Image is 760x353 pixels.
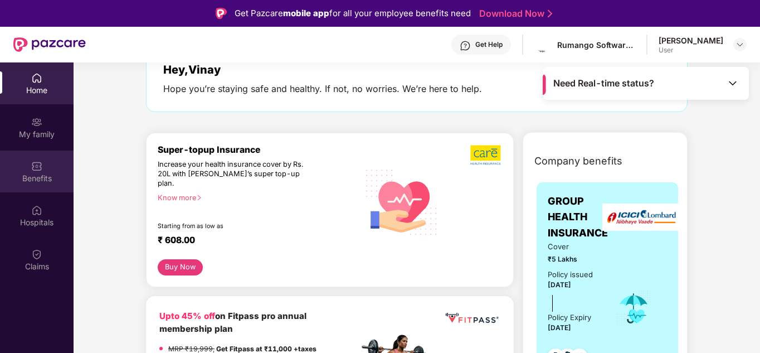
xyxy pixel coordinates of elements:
[659,35,723,46] div: [PERSON_NAME]
[13,37,86,52] img: New Pazcare Logo
[548,281,571,289] span: [DATE]
[536,37,552,53] img: nehish%20logo.png
[659,46,723,55] div: User
[196,195,202,201] span: right
[235,7,471,20] div: Get Pazcare for all your employee benefits need
[31,205,42,216] img: svg+xml;base64,PHN2ZyBpZD0iSG9zcGl0YWxzIiB4bWxucz0iaHR0cDovL3d3dy53My5vcmcvMjAwMC9zdmciIHdpZHRoPS...
[557,40,635,50] div: Rumango Software And Consulting Services Private Limited
[548,323,571,332] span: [DATE]
[602,204,680,231] img: insurerLogo
[158,259,203,275] button: Buy Now
[31,72,42,84] img: svg+xml;base64,PHN2ZyBpZD0iSG9tZSIgeG1sbnM9Imh0dHA6Ly93d3cudzMub3JnLzIwMDAvc3ZnIiB3aWR0aD0iMjAiIG...
[168,345,215,353] del: MRP ₹19,999,
[158,223,311,230] div: Starting from as low as
[616,290,652,327] img: icon
[159,311,306,335] b: on Fitpass pro annual membership plan
[31,117,42,128] img: svg+xml;base64,PHN2ZyB3aWR0aD0iMjAiIGhlaWdodD0iMjAiIHZpZXdCb3g9IjAgMCAyMCAyMCIgZmlsbD0ibm9uZSIgeG...
[444,310,500,327] img: fppp.png
[216,8,227,19] img: Logo
[548,194,608,241] span: GROUP HEALTH INSURANCE
[479,8,549,20] a: Download Now
[548,269,593,281] div: Policy issued
[31,161,42,172] img: svg+xml;base64,PHN2ZyBpZD0iQmVuZWZpdHMiIHhtbG5zPSJodHRwOi8vd3d3LnczLm9yZy8yMDAwL3N2ZyIgd2lkdGg9Ij...
[158,144,359,155] div: Super-topup Insurance
[158,160,310,188] div: Increase your health insurance cover by Rs. 20L with [PERSON_NAME]’s super top-up plan.
[735,40,744,49] img: svg+xml;base64,PHN2ZyBpZD0iRHJvcGRvd24tMzJ4MzIiIHhtbG5zPSJodHRwOi8vd3d3LnczLm9yZy8yMDAwL3N2ZyIgd2...
[470,144,502,166] img: b5dec4f62d2307b9de63beb79f102df3.png
[475,40,503,49] div: Get Help
[460,40,471,51] img: svg+xml;base64,PHN2ZyBpZD0iSGVscC0zMngzMiIgeG1sbnM9Imh0dHA6Ly93d3cudzMub3JnLzIwMDAvc3ZnIiB3aWR0aD...
[359,158,445,245] img: svg+xml;base64,PHN2ZyB4bWxucz0iaHR0cDovL3d3dy53My5vcmcvMjAwMC9zdmciIHhtbG5zOnhsaW5rPSJodHRwOi8vd3...
[553,78,654,89] span: Need Real-time status?
[548,8,552,20] img: Stroke
[31,249,42,260] img: svg+xml;base64,PHN2ZyBpZD0iQ2xhaW0iIHhtbG5zPSJodHRwOi8vd3d3LnczLm9yZy8yMDAwL3N2ZyIgd2lkdGg9IjIwIi...
[159,311,215,321] b: Upto 45% off
[283,8,329,18] strong: mobile app
[548,312,591,323] div: Policy Expiry
[727,78,738,89] img: Toggle Icon
[534,153,622,169] span: Company benefits
[216,345,316,353] strong: Get Fitpass at ₹11,000 +taxes
[548,241,600,253] span: Cover
[163,63,482,76] div: Hey, Vinay
[163,83,482,95] div: Hope you’re staying safe and healthy. If not, no worries. We’re here to help.
[548,254,600,264] span: ₹5 Lakhs
[158,194,352,201] div: Know more
[158,235,348,248] div: ₹ 608.00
